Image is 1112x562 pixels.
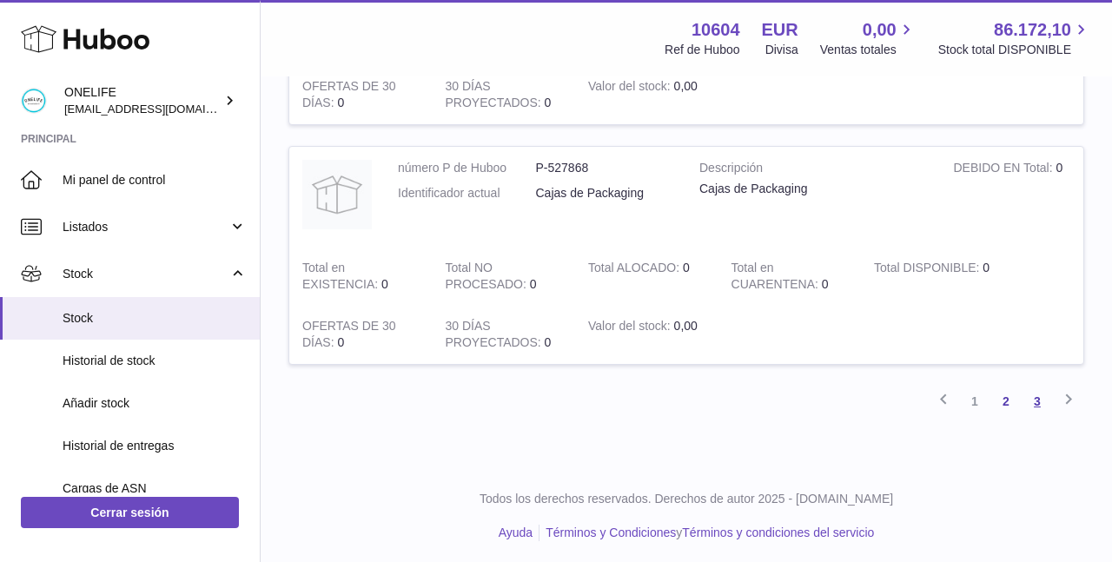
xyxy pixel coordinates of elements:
strong: OFERTAS DE 30 DÍAS [302,79,396,114]
span: Cargas de ASN [63,480,247,497]
a: 1 [959,386,990,417]
strong: 30 DÍAS PROYECTADOS [446,319,545,354]
a: 2 [990,386,1022,417]
td: 0 [289,247,433,306]
strong: 10604 [692,18,740,42]
span: 0 [822,277,829,291]
img: product image [302,160,372,229]
span: [EMAIL_ADDRESS][DOMAIN_NAME] [64,102,255,116]
td: 0 [575,247,718,306]
div: Cajas de Packaging [699,181,927,197]
strong: Total DISPONIBLE [874,261,983,279]
strong: OFERTAS DE 30 DÍAS [302,319,396,354]
span: Stock total DISPONIBLE [938,42,1091,58]
strong: EUR [762,18,798,42]
a: Términos y condiciones del servicio [682,526,874,539]
strong: Total en EXISTENCIA [302,261,381,295]
li: y [539,525,874,541]
span: 0,00 [863,18,897,42]
div: Divisa [765,42,798,58]
img: administracion@onelifespain.com [21,88,47,114]
strong: DEBIDO EN Total [953,161,1056,179]
dt: Identificador actual [398,185,536,202]
strong: Valor del stock [588,319,674,337]
a: 0,00 Ventas totales [820,18,917,58]
span: 86.172,10 [994,18,1071,42]
span: Stock [63,310,247,327]
span: Historial de stock [63,353,247,369]
td: 0 [433,305,576,364]
strong: Valor del stock [588,79,674,97]
dt: número P de Huboo [398,160,536,176]
span: 0,00 [674,79,698,93]
strong: 30 DÍAS PROYECTADOS [446,79,545,114]
a: Cerrar sesión [21,497,239,528]
strong: Total NO PROCESADO [446,261,530,295]
td: 0 [861,247,1004,306]
td: 0 [433,247,576,306]
a: 3 [1022,386,1053,417]
a: 86.172,10 Stock total DISPONIBLE [938,18,1091,58]
span: 0,00 [674,319,698,333]
span: Ventas totales [820,42,917,58]
strong: Total en CUARENTENA [731,261,822,295]
div: Ref de Huboo [665,42,739,58]
a: Ayuda [499,526,533,539]
div: ONELIFE [64,84,221,117]
td: 0 [940,147,1083,247]
p: Todos los derechos reservados. Derechos de autor 2025 - [DOMAIN_NAME] [275,491,1098,507]
span: Listados [63,219,228,235]
td: 0 [289,305,433,364]
a: Términos y Condiciones [546,526,676,539]
strong: Descripción [699,160,927,181]
span: Mi panel de control [63,172,247,188]
td: 0 [433,65,576,124]
dd: P-527868 [536,160,674,176]
span: Historial de entregas [63,438,247,454]
strong: Total ALOCADO [588,261,683,279]
span: Stock [63,266,228,282]
td: 0 [289,65,433,124]
span: Añadir stock [63,395,247,412]
dd: Cajas de Packaging [536,185,674,202]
